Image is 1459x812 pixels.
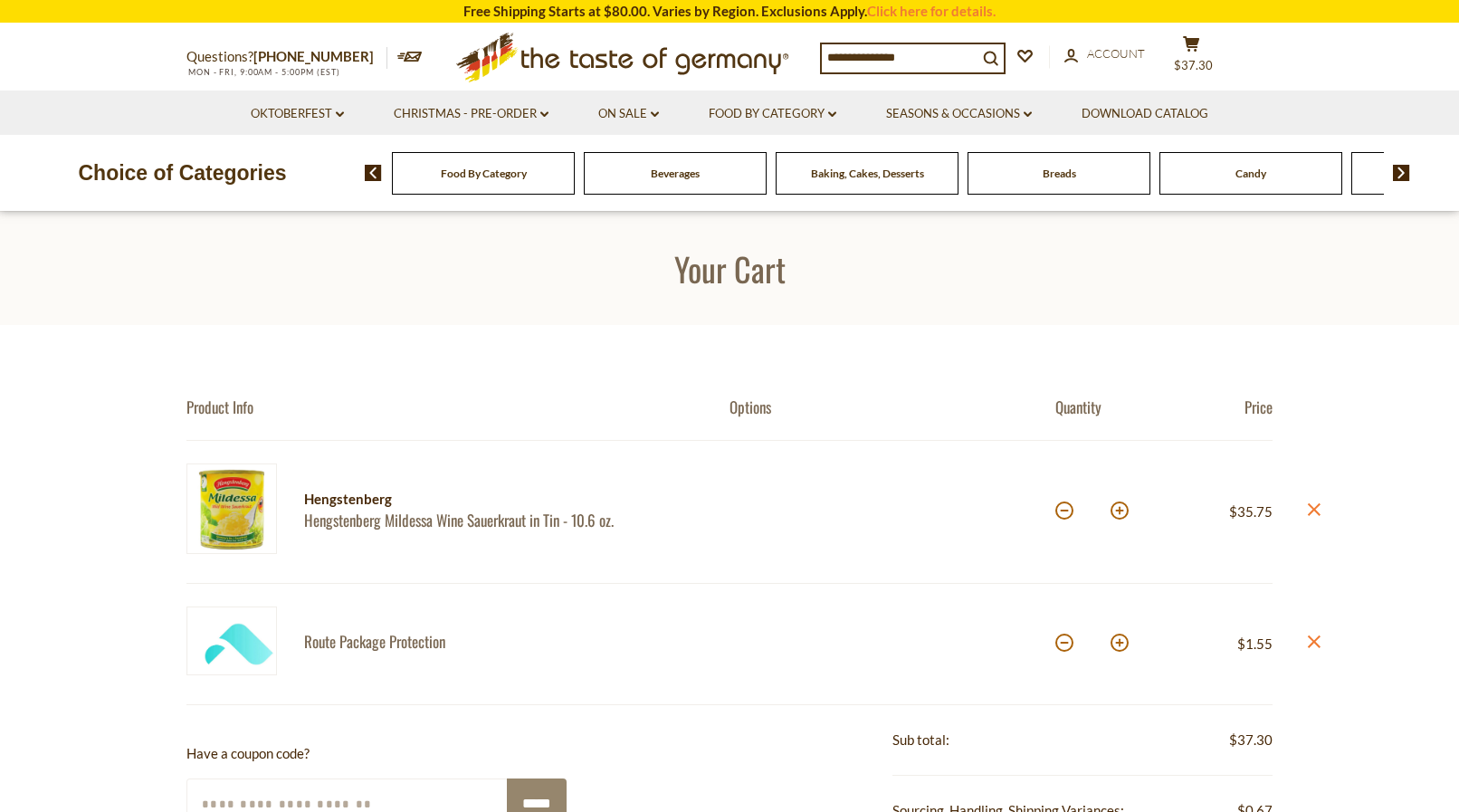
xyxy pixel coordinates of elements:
[304,511,698,530] a: Hengstenberg Mildessa Wine Sauerkraut in Tin - 10.6 oz.
[1064,44,1145,64] a: Account
[1237,635,1273,652] span: $1.55
[394,104,548,124] a: Christmas - PRE-ORDER
[1393,165,1410,181] img: next arrow
[1235,167,1266,180] a: Candy
[304,488,698,511] div: Hengstenberg
[186,45,387,69] p: Questions?
[253,48,374,64] a: [PHONE_NUMBER]
[811,167,924,180] a: Baking, Cakes, Desserts
[186,67,340,77] span: MON - FRI, 9:00AM - 5:00PM (EST)
[1164,397,1273,416] div: Price
[598,104,659,124] a: On Sale
[251,104,344,124] a: Oktoberfest
[186,397,729,416] div: Product Info
[186,463,277,554] img: Hengstenberg Mildessa Wine Sauerkraut in Tin
[365,165,382,181] img: previous arrow
[729,397,1055,416] div: Options
[1087,46,1145,61] span: Account
[1229,729,1273,751] span: $37.30
[56,248,1403,289] h1: Your Cart
[867,3,996,19] a: Click here for details.
[1043,167,1076,180] a: Breads
[1174,58,1213,72] span: $37.30
[304,632,698,651] a: Route Package Protection
[186,607,277,676] img: Green Package Protection
[1055,397,1164,416] div: Quantity
[886,104,1032,124] a: Seasons & Occasions
[1082,104,1208,124] a: Download Catalog
[651,167,700,180] a: Beverages
[186,742,567,765] p: Have a coupon code?
[1229,503,1273,520] span: $35.75
[892,731,949,748] span: Sub total:
[1164,35,1218,81] button: $37.30
[441,167,527,180] a: Food By Category
[709,104,836,124] a: Food By Category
